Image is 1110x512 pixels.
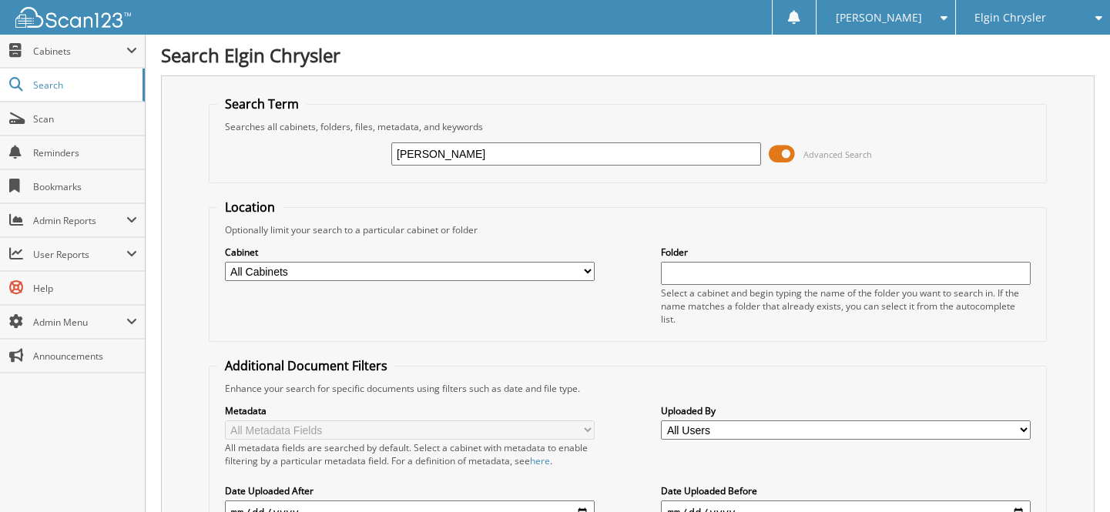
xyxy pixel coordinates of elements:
[217,382,1039,395] div: Enhance your search for specific documents using filters such as date and file type.
[661,286,1031,326] div: Select a cabinet and begin typing the name of the folder you want to search in. If the name match...
[974,13,1046,22] span: Elgin Chrysler
[225,404,595,417] label: Metadata
[1033,438,1110,512] iframe: Chat Widget
[530,454,550,467] a: here
[33,316,126,329] span: Admin Menu
[33,214,126,227] span: Admin Reports
[33,112,137,125] span: Scan
[33,79,135,92] span: Search
[217,357,395,374] legend: Additional Document Filters
[225,484,595,497] label: Date Uploaded After
[217,223,1039,236] div: Optionally limit your search to a particular cabinet or folder
[225,246,595,259] label: Cabinet
[225,441,595,467] div: All metadata fields are searched by default. Select a cabinet with metadata to enable filtering b...
[217,120,1039,133] div: Searches all cabinets, folders, files, metadata, and keywords
[33,146,137,159] span: Reminders
[661,404,1031,417] label: Uploaded By
[217,95,307,112] legend: Search Term
[33,350,137,363] span: Announcements
[661,246,1031,259] label: Folder
[161,42,1095,68] h1: Search Elgin Chrysler
[836,13,922,22] span: [PERSON_NAME]
[217,199,283,216] legend: Location
[33,282,137,295] span: Help
[33,45,126,58] span: Cabinets
[803,149,872,160] span: Advanced Search
[15,7,131,28] img: scan123-logo-white.svg
[33,180,137,193] span: Bookmarks
[33,248,126,261] span: User Reports
[661,484,1031,497] label: Date Uploaded Before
